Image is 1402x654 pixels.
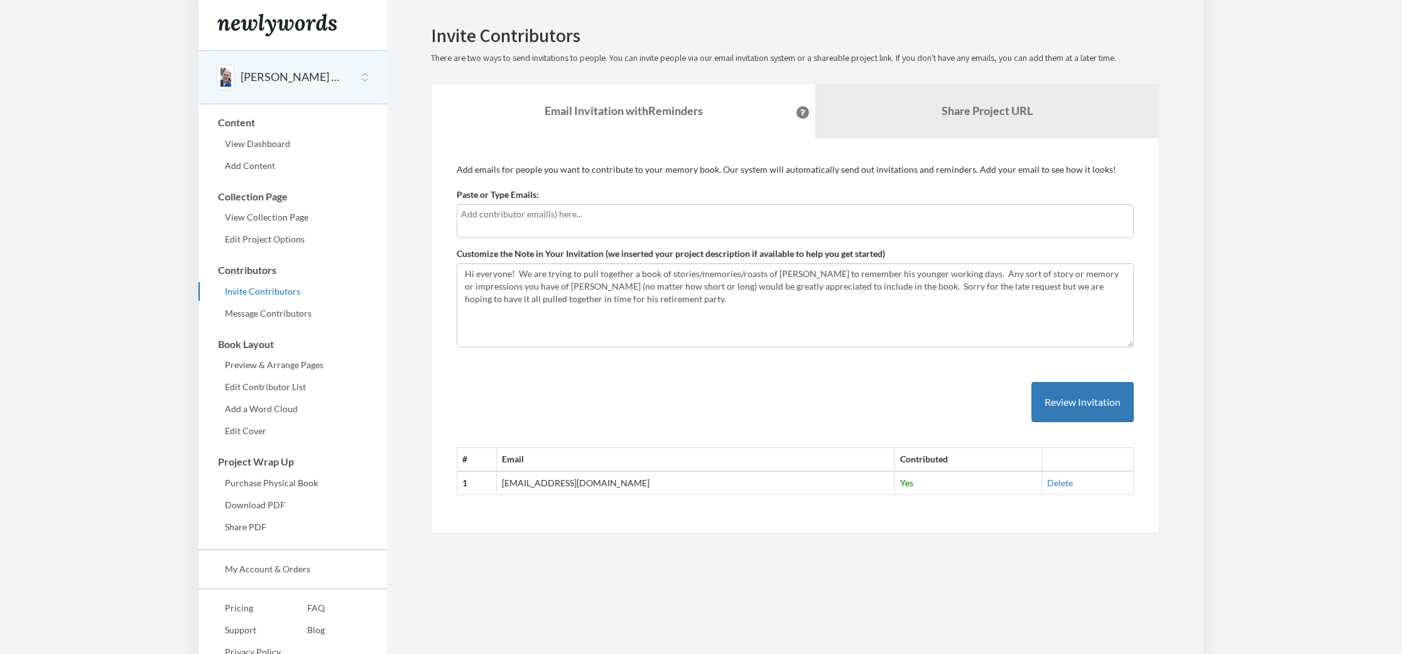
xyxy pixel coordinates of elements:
[457,188,539,201] label: Paste or Type Emails:
[198,282,387,301] a: Invite Contributors
[457,163,1134,176] p: Add emails for people you want to contribute to your memory book. Our system will automatically s...
[198,496,387,515] a: Download PDF
[198,422,387,440] a: Edit Cover
[217,14,337,36] img: Newlywords logo
[895,448,1042,471] th: Contributed
[199,339,387,350] h3: Book Layout
[198,304,387,323] a: Message Contributors
[198,230,387,249] a: Edit Project Options
[461,207,1129,221] input: Add contributor email(s) here...
[431,25,1160,46] h2: Invite Contributors
[198,156,387,175] a: Add Content
[457,471,497,494] th: 1
[942,104,1033,117] b: Share Project URL
[199,264,387,276] h3: Contributors
[431,52,1160,65] p: There are two ways to send invitations to people. You can invite people via our email invitation ...
[198,208,387,227] a: View Collection Page
[496,448,894,471] th: Email
[457,248,885,260] label: Customize the Note in Your Invitation (we inserted your project description if available to help ...
[198,378,387,396] a: Edit Contributor List
[199,191,387,202] h3: Collection Page
[198,518,387,537] a: Share PDF
[198,560,387,579] a: My Account & Orders
[198,599,281,618] a: Pricing
[545,104,703,117] strong: Email Invitation with Reminders
[198,474,387,493] a: Purchase Physical Book
[198,134,387,153] a: View Dashboard
[198,400,387,418] a: Add a Word Cloud
[281,621,325,640] a: Blog
[1047,477,1073,488] a: Delete
[199,456,387,467] h3: Project Wrap Up
[457,263,1134,347] textarea: Hi everyone! We are trying to pull together a book of stories/memories/roasts of [PERSON_NAME] to...
[1031,382,1134,423] button: Review Invitation
[199,117,387,128] h3: Content
[900,477,913,488] span: Yes
[496,471,894,494] td: [EMAIL_ADDRESS][DOMAIN_NAME]
[457,448,497,471] th: #
[198,621,281,640] a: Support
[241,69,342,85] button: [PERSON_NAME] Retirement Party
[198,356,387,374] a: Preview & Arrange Pages
[281,599,325,618] a: FAQ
